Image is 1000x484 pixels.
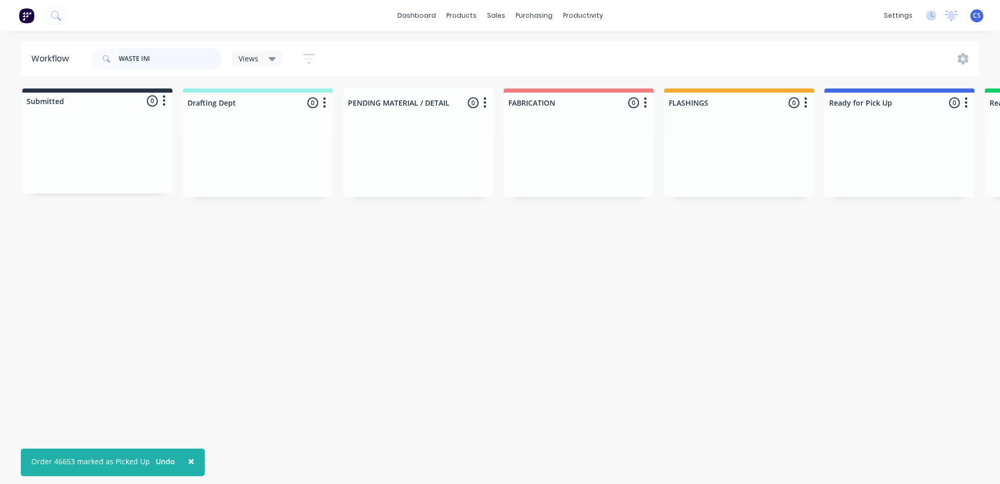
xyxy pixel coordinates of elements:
[510,8,558,23] div: purchasing
[150,454,181,469] button: Undo
[188,454,194,468] span: ×
[239,53,258,64] span: Views
[392,8,441,23] a: dashboard
[19,8,34,23] img: Factory
[31,53,74,65] div: Workflow
[31,456,150,467] div: Order 46653 marked as Picked Up
[973,11,981,20] span: CS
[178,449,205,474] button: Close
[879,8,918,23] div: settings
[119,48,222,69] input: Search for orders...
[558,8,608,23] div: productivity
[441,8,482,23] div: products
[482,8,510,23] div: sales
